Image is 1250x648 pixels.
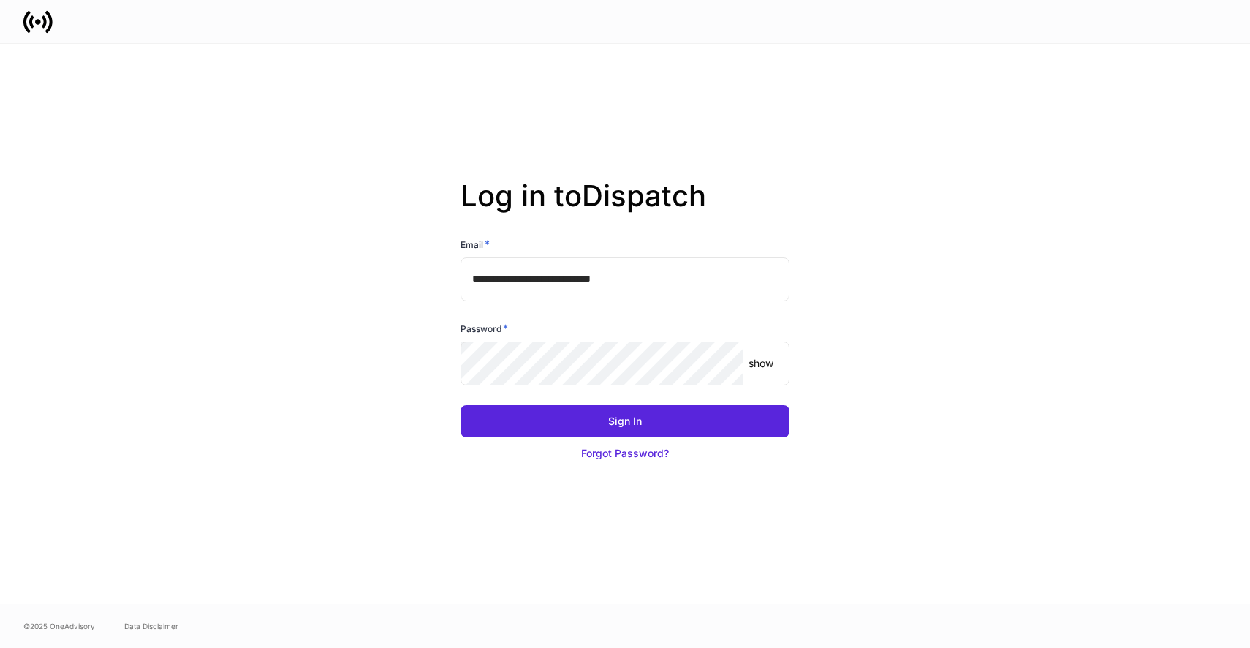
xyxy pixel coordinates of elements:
[581,446,669,461] div: Forgot Password?
[461,237,490,252] h6: Email
[608,414,642,429] div: Sign In
[461,437,789,470] button: Forgot Password?
[124,620,178,632] a: Data Disclaimer
[461,321,508,336] h6: Password
[461,178,789,237] h2: Log in to Dispatch
[461,405,789,437] button: Sign In
[23,620,95,632] span: © 2025 OneAdvisory
[749,356,773,371] p: show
